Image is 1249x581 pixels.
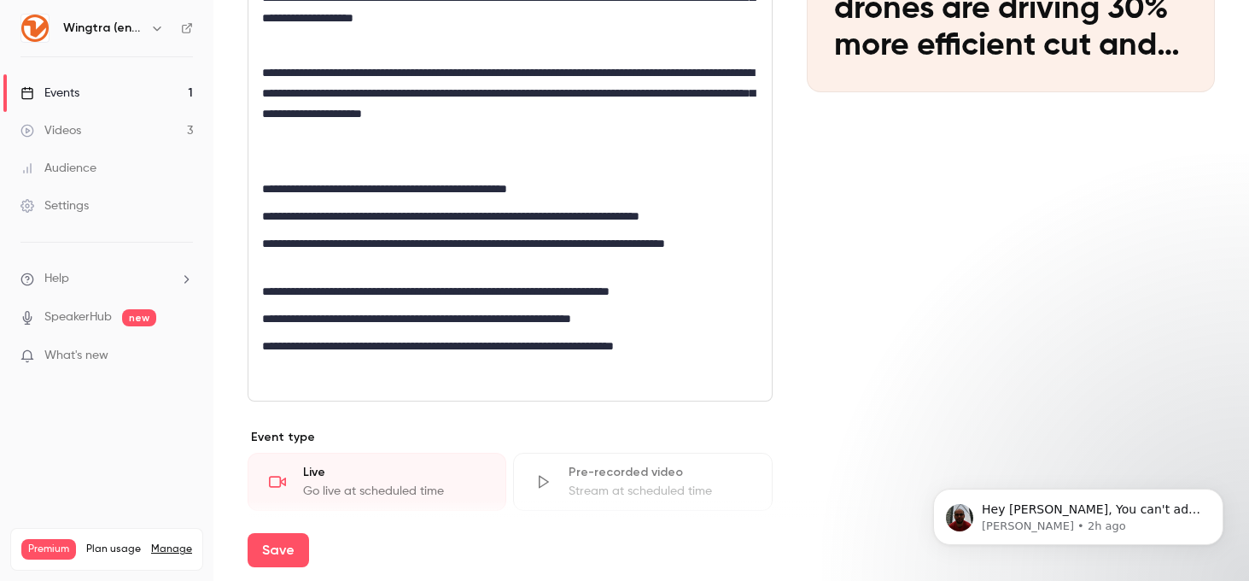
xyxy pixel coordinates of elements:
[151,543,192,556] a: Manage
[513,453,772,511] div: Pre-recorded videoStream at scheduled time
[21,539,76,560] span: Premium
[20,160,96,177] div: Audience
[21,15,49,42] img: Wingtra (english)
[63,20,143,37] h6: Wingtra (english)
[122,309,156,326] span: new
[303,464,485,481] div: Live
[248,429,773,446] p: Event type
[20,122,81,139] div: Videos
[20,270,193,288] li: help-dropdown-opener
[303,483,485,500] div: Go live at scheduled time
[44,270,69,288] span: Help
[908,453,1249,572] iframe: Intercom notifications message
[86,543,141,556] span: Plan usage
[569,464,750,481] div: Pre-recorded video
[248,453,506,511] div: LiveGo live at scheduled time
[569,483,750,500] div: Stream at scheduled time
[20,197,89,214] div: Settings
[248,533,309,567] button: Save
[44,308,112,326] a: SpeakerHub
[44,347,108,365] span: What's new
[20,85,79,102] div: Events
